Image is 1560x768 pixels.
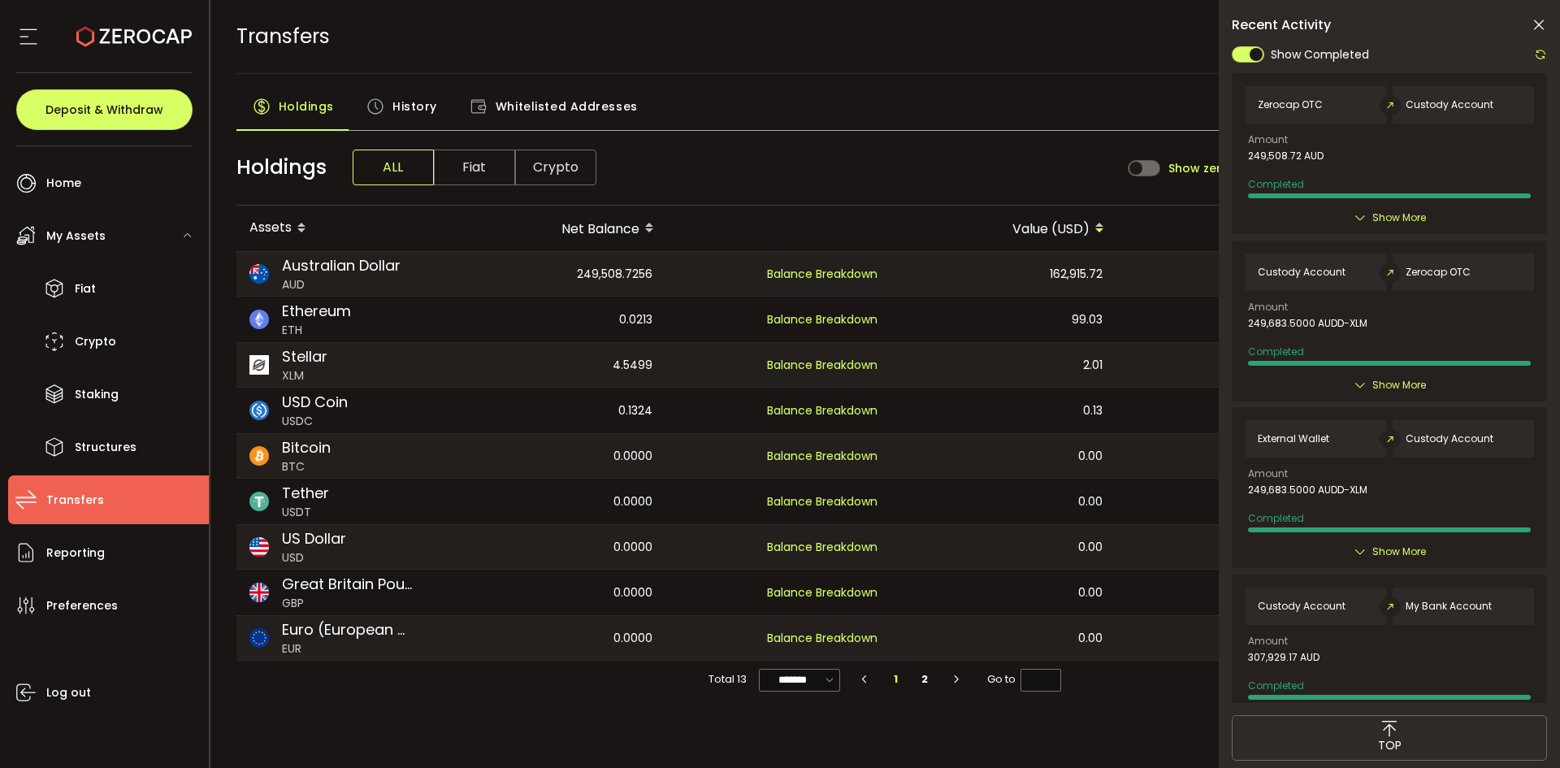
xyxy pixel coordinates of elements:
[46,541,105,565] span: Reporting
[767,402,877,419] span: Balance Breakdown
[1406,267,1471,278] span: Zerocap OTC
[282,482,329,504] span: Tether
[282,322,351,339] span: ETH
[442,388,665,433] div: 0.1324
[1479,690,1560,768] iframe: Chat Widget
[882,668,911,691] li: 1
[1258,267,1345,278] span: Custody Account
[1271,46,1369,63] span: Show Completed
[442,616,665,660] div: 0.0000
[767,538,877,557] span: Balance Breakdown
[442,479,665,524] div: 0.0000
[249,401,269,420] img: usdc_portfolio.svg
[892,570,1116,615] div: 0.00
[236,152,327,183] span: Holdings
[442,343,665,387] div: 4.5499
[282,527,346,549] span: US Dollar
[442,570,665,615] div: 0.0000
[282,573,414,595] span: Great Britain Pound
[249,310,269,329] img: eth_portfolio.svg
[767,311,877,328] span: Balance Breakdown
[75,277,96,301] span: Fiat
[892,343,1116,387] div: 2.01
[434,150,515,185] span: Fiat
[1372,544,1426,560] span: Show More
[987,668,1061,691] span: Go to
[767,629,877,648] span: Balance Breakdown
[767,492,877,511] span: Balance Breakdown
[249,446,269,466] img: btc_portfolio.svg
[282,254,401,276] span: Australian Dollar
[442,297,665,342] div: 0.0213
[1248,135,1288,145] span: Amount
[45,104,163,115] span: Deposit & Withdraw
[442,215,667,242] div: Net Balance
[279,90,334,123] span: Holdings
[892,479,1116,524] div: 0.00
[892,388,1116,433] div: 0.13
[1248,511,1304,525] span: Completed
[496,90,638,123] span: Whitelisted Addresses
[1248,652,1319,663] span: 307,929.17 AUD
[46,224,106,248] span: My Assets
[282,640,414,657] span: EUR
[236,22,330,50] span: Transfers
[892,252,1116,296] div: 162,915.72
[46,171,81,195] span: Home
[249,583,269,602] img: gbp_portfolio.svg
[1406,99,1493,111] span: Custody Account
[910,668,939,691] li: 2
[1248,150,1324,162] span: 249,508.72 AUD
[1248,345,1304,358] span: Completed
[249,355,269,375] img: xlm_portfolio.png
[249,492,269,511] img: usdt_portfolio.svg
[1248,177,1304,191] span: Completed
[282,391,348,413] span: USD Coin
[1258,99,1323,111] span: Zerocap OTC
[1406,601,1492,612] span: My Bank Account
[46,488,104,512] span: Transfers
[75,330,116,354] span: Crypto
[892,525,1116,569] div: 0.00
[892,215,1117,242] div: Value (USD)
[1248,318,1367,329] span: 249,683.5000 AUDD-XLM
[282,549,346,566] span: USD
[282,618,414,640] span: Euro (European Monetary Unit)
[249,264,269,284] img: aud_portfolio.svg
[353,150,434,185] span: ALL
[442,252,665,296] div: 249,508.7256
[767,447,877,466] span: Balance Breakdown
[1406,433,1493,445] span: Custody Account
[1248,302,1288,312] span: Amount
[442,434,665,478] div: 0.0000
[1248,636,1288,646] span: Amount
[1248,679,1304,692] span: Completed
[46,681,91,705] span: Log out
[46,594,118,618] span: Preferences
[1372,210,1426,226] span: Show More
[767,357,877,373] span: Balance Breakdown
[892,297,1116,342] div: 99.03
[282,367,327,384] span: XLM
[708,668,747,691] span: Total 13
[515,150,596,185] span: Crypto
[16,89,193,130] button: Deposit & Withdraw
[282,413,348,430] span: USDC
[75,383,119,406] span: Staking
[1378,737,1402,754] span: TOP
[442,525,665,569] div: 0.0000
[282,458,331,475] span: BTC
[1232,19,1331,32] span: Recent Activity
[1258,601,1345,612] span: Custody Account
[249,537,269,557] img: usd_portfolio.svg
[282,300,351,322] span: Ethereum
[282,504,329,521] span: USDT
[1372,377,1426,393] span: Show More
[892,434,1116,478] div: 0.00
[767,266,877,282] span: Balance Breakdown
[892,616,1116,660] div: 0.00
[1168,163,1282,174] span: Show zero balance
[1258,433,1329,445] span: External Wallet
[282,436,331,458] span: Bitcoin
